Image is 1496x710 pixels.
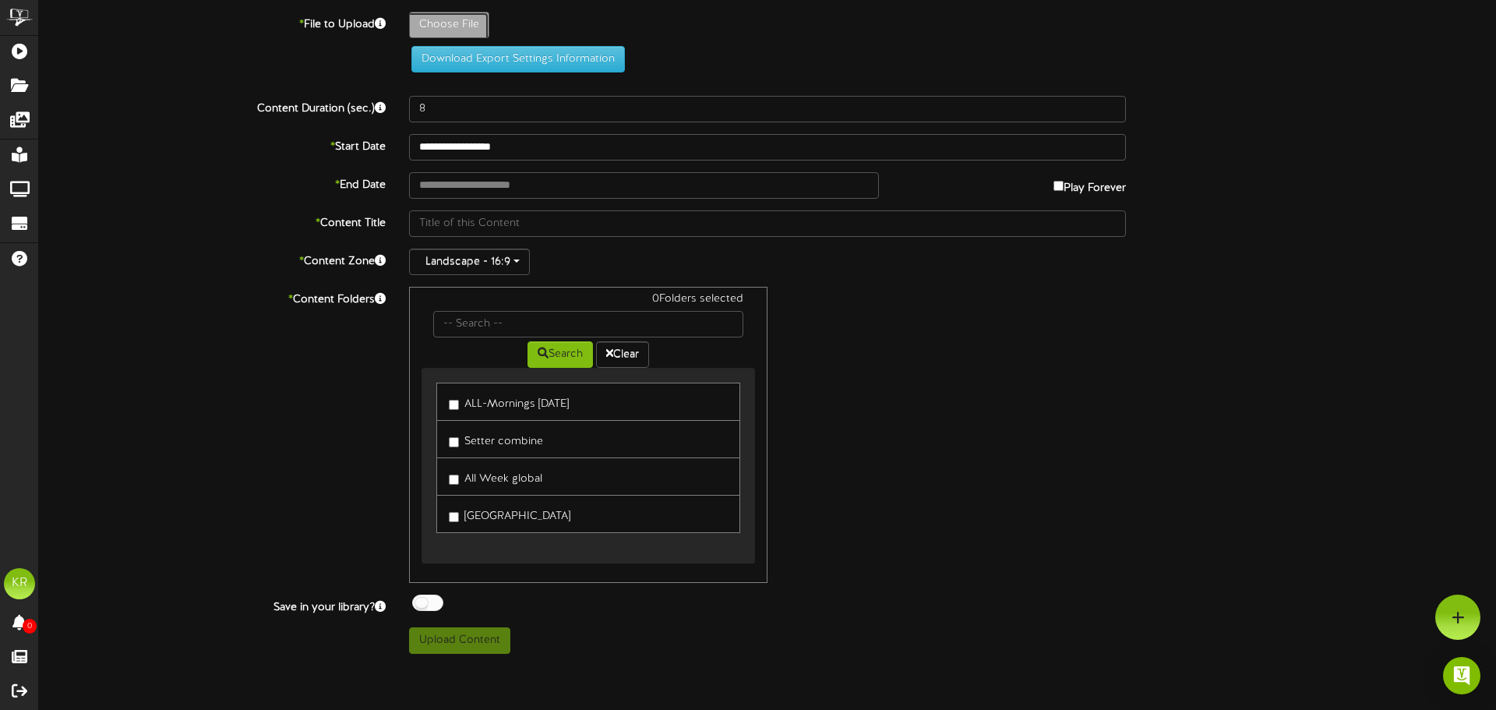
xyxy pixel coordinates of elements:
[27,96,397,117] label: Content Duration (sec.)
[27,249,397,270] label: Content Zone
[449,512,459,522] input: [GEOGRAPHIC_DATA]
[27,287,397,308] label: Content Folders
[527,341,593,368] button: Search
[433,311,743,337] input: -- Search --
[27,210,397,231] label: Content Title
[27,595,397,616] label: Save in your library?
[1053,172,1126,196] label: Play Forever
[1443,657,1480,694] div: Open Intercom Messenger
[409,249,530,275] button: Landscape - 16:9
[422,291,755,311] div: 0 Folders selected
[27,134,397,155] label: Start Date
[23,619,37,634] span: 0
[411,46,625,72] button: Download Export Settings Information
[449,475,459,485] input: All Week global
[449,503,570,525] label: [GEOGRAPHIC_DATA]
[449,437,459,447] input: Setter combine
[409,210,1126,237] input: Title of this Content
[449,429,543,450] label: Setter combine
[409,627,510,654] button: Upload Content
[404,53,625,65] a: Download Export Settings Information
[596,341,649,368] button: Clear
[449,400,459,410] input: ALL-Mornings [DATE]
[4,568,35,599] div: KR
[27,12,397,33] label: File to Upload
[27,172,397,193] label: End Date
[449,466,542,487] label: All Week global
[449,391,569,412] label: ALL-Mornings [DATE]
[1053,181,1064,191] input: Play Forever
